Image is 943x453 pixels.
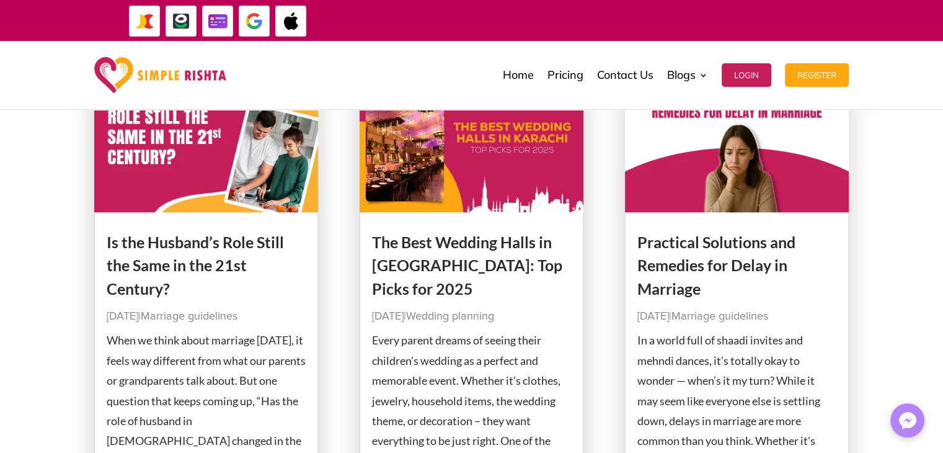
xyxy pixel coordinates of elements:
a: Contact Us [597,44,653,106]
button: Register [785,63,849,87]
img: The Best Wedding Halls in Karachi: Top Picks for 2025 [360,72,583,212]
span: [DATE] [637,311,669,322]
div: Domain: [DOMAIN_NAME] [32,32,136,42]
a: Pricing [547,44,583,106]
a: Home [503,44,534,106]
p: | [637,307,836,326]
p: | [372,307,571,326]
a: Blogs [667,44,708,106]
a: Is the Husband’s Role Still the Same in the 21st Century? [107,233,284,298]
a: Wedding planning [406,311,494,322]
a: Login [722,44,771,106]
a: Marriage guidelines [141,311,237,322]
img: tab_keywords_by_traffic_grey.svg [123,72,133,82]
button: Login [722,63,771,87]
div: Domain Overview [47,73,111,81]
img: logo_orange.svg [20,20,30,30]
a: The Best Wedding Halls in [GEOGRAPHIC_DATA]: Top Picks for 2025 [372,233,562,298]
a: Marriage guidelines [671,311,768,322]
span: [DATE] [107,311,138,322]
img: Is the Husband’s Role Still the Same in the 21st Century? [94,72,318,212]
div: v 4.0.25 [35,20,61,30]
img: Practical Solutions and Remedies for Delay in Marriage [625,72,849,212]
img: website_grey.svg [20,32,30,42]
p: | [107,307,306,326]
img: tab_domain_overview_orange.svg [33,72,43,82]
a: Practical Solutions and Remedies for Delay in Marriage [637,233,795,298]
img: Messenger [895,408,920,433]
span: [DATE] [372,311,404,322]
a: Register [785,44,849,106]
div: Keywords by Traffic [137,73,209,81]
